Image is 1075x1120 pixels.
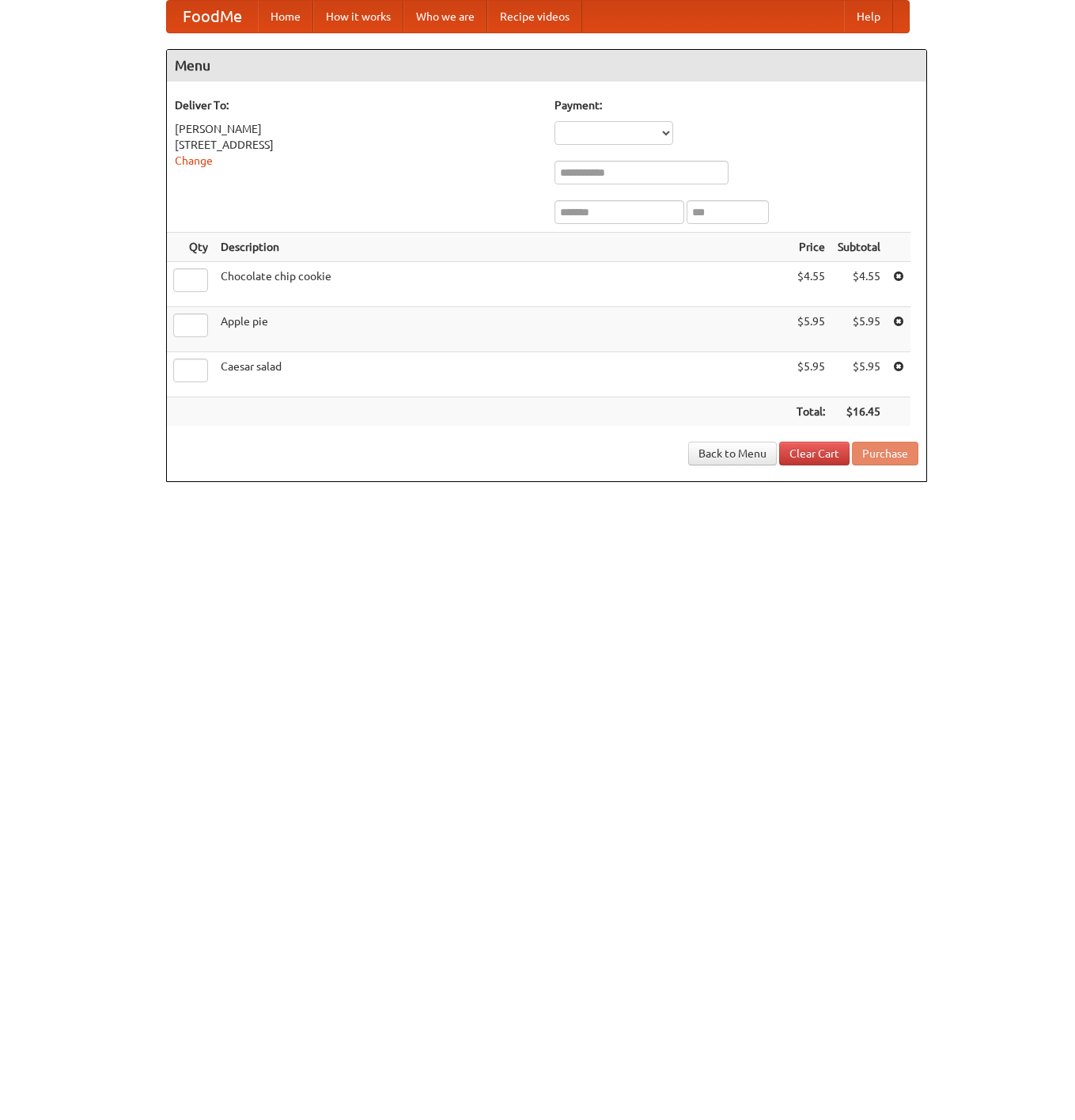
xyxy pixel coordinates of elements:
[175,154,213,167] a: Change
[831,307,887,352] td: $5.95
[175,97,539,113] h5: Deliver To:
[790,307,831,352] td: $5.95
[214,307,790,352] td: Apple pie
[790,397,831,427] th: Total:
[313,1,403,32] a: How it works
[258,1,313,32] a: Home
[790,352,831,397] td: $5.95
[831,352,887,397] td: $5.95
[790,233,831,262] th: Price
[790,262,831,307] td: $4.55
[555,97,918,113] h5: Payment:
[403,1,487,32] a: Who we are
[688,442,777,465] a: Back to Menu
[214,233,790,262] th: Description
[487,1,582,32] a: Recipe videos
[831,397,887,427] th: $16.45
[831,262,887,307] td: $4.55
[844,1,893,32] a: Help
[214,352,790,397] td: Caesar salad
[175,121,539,137] div: [PERSON_NAME]
[214,262,790,307] td: Chocolate chip cookie
[831,233,887,262] th: Subtotal
[779,442,850,465] a: Clear Cart
[175,137,539,153] div: [STREET_ADDRESS]
[167,233,214,262] th: Qty
[167,1,258,32] a: FoodMe
[167,50,926,82] h4: Menu
[852,442,918,465] button: Purchase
